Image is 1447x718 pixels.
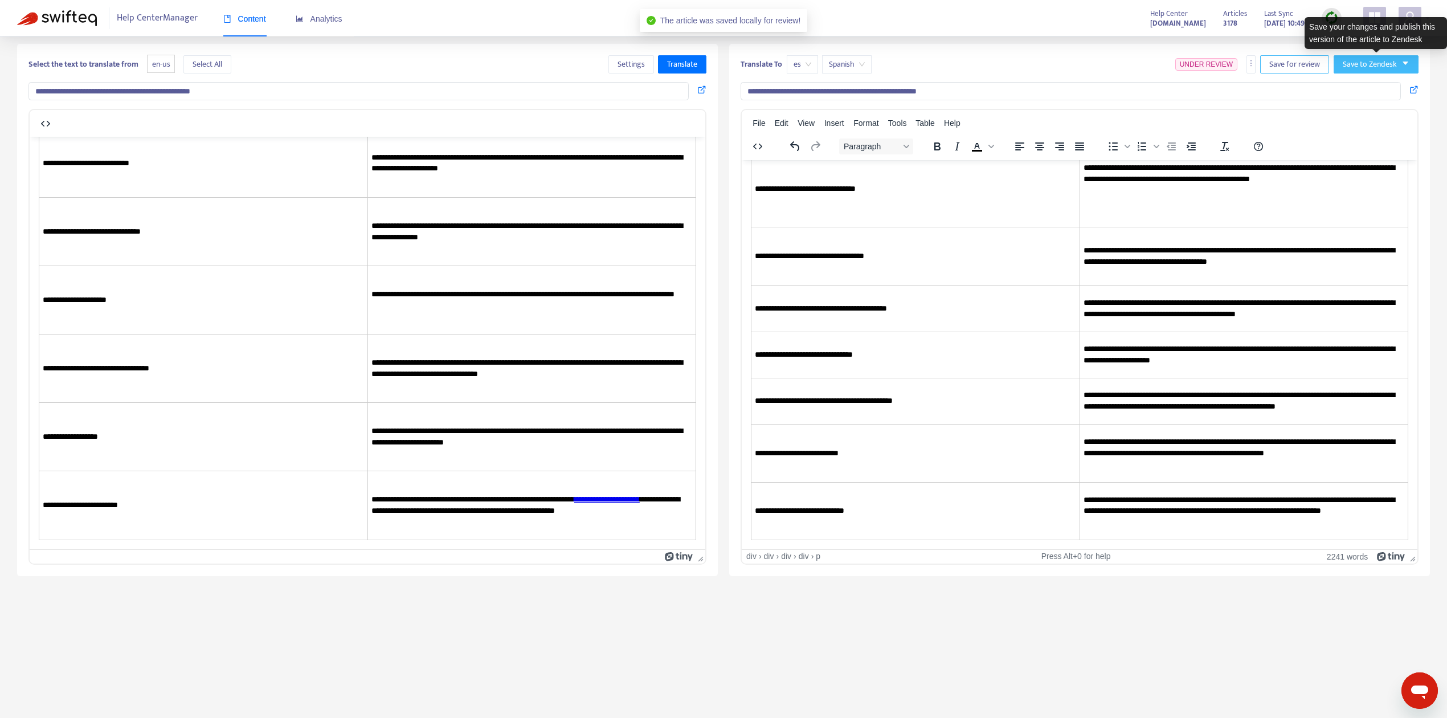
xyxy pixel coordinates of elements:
button: Settings [608,55,654,74]
span: check-circle [647,16,656,25]
div: › [794,552,796,561]
span: UNDER REVIEW [1180,60,1233,68]
span: Help Center Manager [117,7,198,29]
span: Save for review [1269,58,1320,71]
span: View [798,119,815,128]
span: Edit [775,119,788,128]
span: Tools [888,119,907,128]
button: Undo [786,138,805,154]
iframe: Botón para iniciar la ventana de mensajería [1401,672,1438,709]
span: Format [853,119,878,128]
span: Insert [824,119,844,128]
button: Bold [927,138,947,154]
span: Table [915,119,934,128]
span: Spanish [829,56,865,73]
span: area-chart [296,15,304,23]
span: Analytics [296,14,342,23]
button: Save for review [1260,55,1329,74]
button: Justify [1070,138,1089,154]
span: appstore [1368,11,1381,25]
span: File [753,119,766,128]
span: Save to Zendesk [1343,58,1397,71]
div: Bullet list [1103,138,1132,154]
div: › [759,552,762,561]
span: es [794,56,811,73]
div: Press the Up and Down arrow keys to resize the editor. [693,550,705,564]
div: › [811,552,814,561]
span: caret-down [1401,59,1409,67]
button: more [1246,55,1256,74]
button: Redo [806,138,825,154]
span: Paragraph [844,142,900,151]
span: Help Center [1150,7,1188,20]
iframe: Rich Text Area [742,160,1417,549]
span: Settings [618,58,645,71]
img: sync.dc5367851b00ba804db3.png [1325,11,1339,25]
span: Translate [667,58,697,71]
a: Powered by Tiny [665,552,693,561]
div: p [816,552,820,561]
button: Block Paragraph [839,138,913,154]
div: Press Alt+0 for help [966,552,1186,561]
span: Help [944,119,960,128]
span: more [1247,59,1255,67]
div: Press the Up and Down arrow keys to resize the editor. [1405,550,1417,564]
span: The article was saved locally for review! [660,16,801,25]
button: Increase indent [1182,138,1201,154]
button: 2241 words [1327,552,1368,561]
a: [DOMAIN_NAME] [1150,17,1206,30]
button: Help [1249,138,1268,154]
button: Align center [1030,138,1049,154]
div: Numbered list [1133,138,1161,154]
button: Decrease indent [1162,138,1181,154]
span: Select All [193,58,222,71]
div: div [764,552,774,561]
div: div [746,552,757,561]
span: en-us [147,55,175,74]
button: Align left [1010,138,1029,154]
span: user [1403,11,1417,25]
span: Content [223,14,266,23]
button: Save to Zendeskcaret-down [1334,55,1419,74]
b: Select the text to translate from [28,58,138,71]
img: Swifteq [17,10,97,26]
iframe: Rich Text Area [30,137,705,549]
button: Select All [183,55,231,74]
div: › [776,552,779,561]
strong: 3178 [1223,17,1237,30]
button: Align right [1050,138,1069,154]
a: Powered by Tiny [1377,552,1405,561]
div: div [799,552,809,561]
div: Save your changes and publish this version of the article to Zendesk [1305,17,1447,49]
strong: [DATE] 10:49 [1264,17,1305,30]
span: Last Sync [1264,7,1293,20]
div: div [781,552,791,561]
span: Articles [1223,7,1247,20]
b: Translate To [741,58,782,71]
div: Text color Black [967,138,996,154]
button: Translate [658,55,706,74]
button: Clear formatting [1215,138,1235,154]
button: Italic [947,138,967,154]
span: book [223,15,231,23]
